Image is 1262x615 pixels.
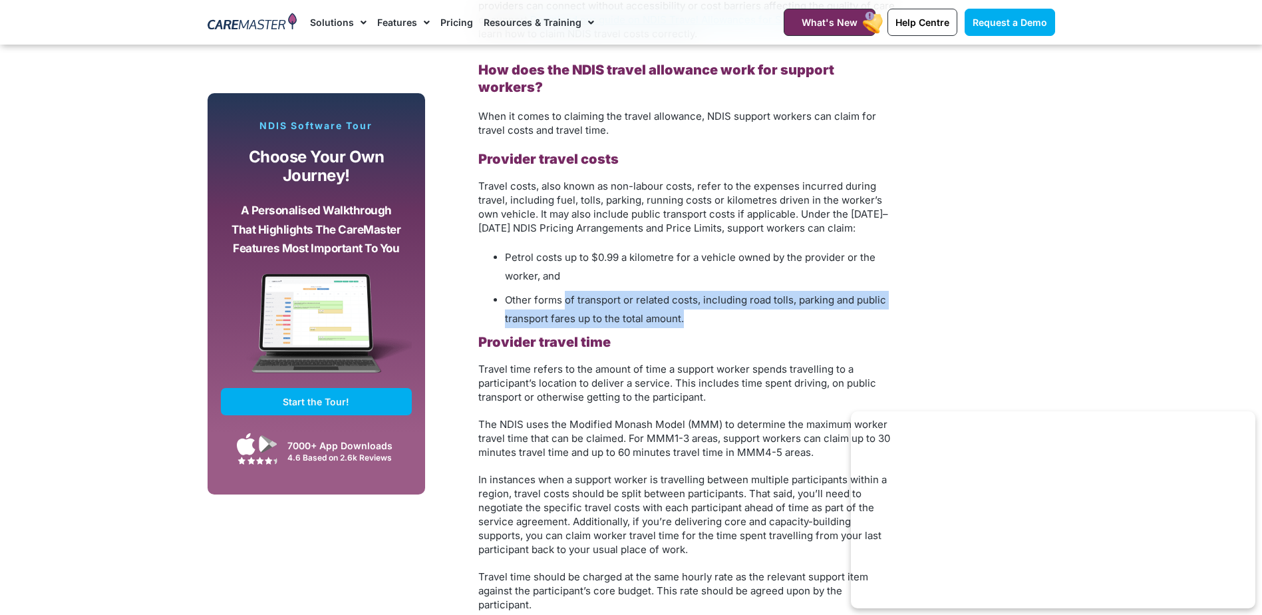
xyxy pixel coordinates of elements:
[784,9,875,36] a: What's New
[221,388,412,415] a: Start the Tour!
[895,17,949,28] span: Help Centre
[478,473,887,556] span: In instances when a support worker is travelling between multiple participants within a region, t...
[208,13,297,33] img: CareMaster Logo
[478,363,876,403] span: Travel time refers to the amount of time a support worker spends travelling to a participant’s lo...
[478,151,619,167] b: Provider travel costs
[802,17,858,28] span: What's New
[221,274,412,388] img: CareMaster Software Mockup on Screen
[505,294,886,325] span: Other forms of transport or related costs, including road tolls, parking and public transport far...
[505,251,875,282] span: Petrol costs up to $0.99 a kilometre for a vehicle owned by the provider or the worker, and
[237,457,277,465] img: Google Play Store App Review Stars
[965,9,1055,36] a: Request a Demo
[478,334,611,350] b: Provider travel time
[478,418,890,459] span: The NDIS uses the Modified Monash Model (MMM) to determine the maximum worker travel time that ca...
[478,570,868,611] span: Travel time should be charged at the same hourly rate as the relevant support item against the pa...
[478,180,888,234] span: Travel costs, also known as non-labour costs, refer to the expenses incurred during travel, inclu...
[231,201,402,258] p: A personalised walkthrough that highlights the CareMaster features most important to you
[287,453,405,463] div: 4.6 Based on 2.6k Reviews
[887,9,957,36] a: Help Centre
[231,148,402,186] p: Choose your own journey!
[287,439,405,453] div: 7000+ App Downloads
[283,396,349,407] span: Start the Tour!
[237,433,255,455] img: Apple App Store Icon
[478,62,834,95] b: How does the NDIS travel allowance work for support workers?
[851,411,1255,608] iframe: Popup CTA
[221,120,412,132] p: NDIS Software Tour
[478,110,876,136] span: When it comes to claiming the travel allowance, NDIS support workers can claim for travel costs a...
[259,434,277,454] img: Google Play App Icon
[973,17,1047,28] span: Request a Demo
